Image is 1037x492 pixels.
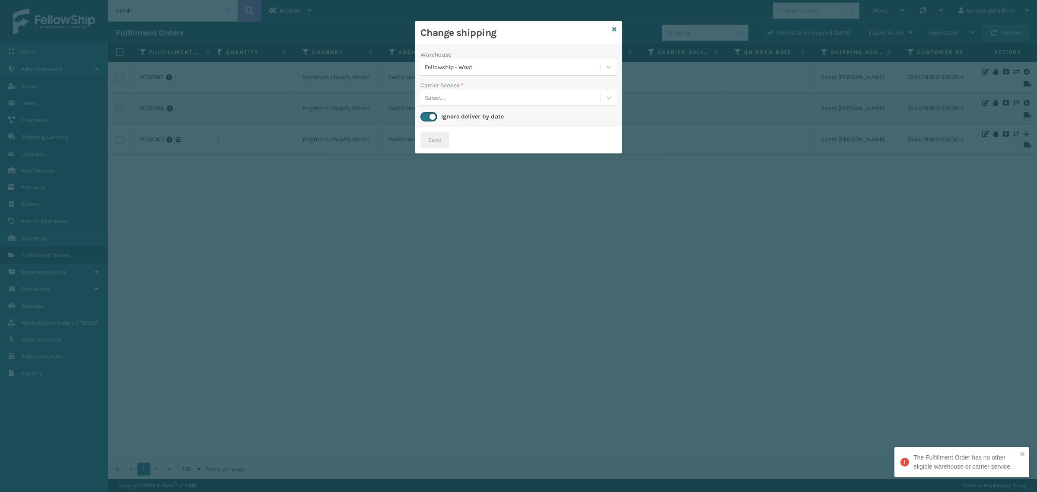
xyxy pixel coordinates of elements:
label: Warehouse [420,50,451,59]
div: Select... [425,93,445,102]
div: The Fulfillment Order has no other eligible warehouse or carrier service. [913,453,1017,471]
label: Ignore deliver by date [441,113,504,120]
div: Fellowship - West [425,63,601,72]
button: Save [420,132,449,148]
h3: Change shipping [420,26,609,39]
button: close [1020,450,1026,459]
label: Carrier Service [420,81,464,90]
